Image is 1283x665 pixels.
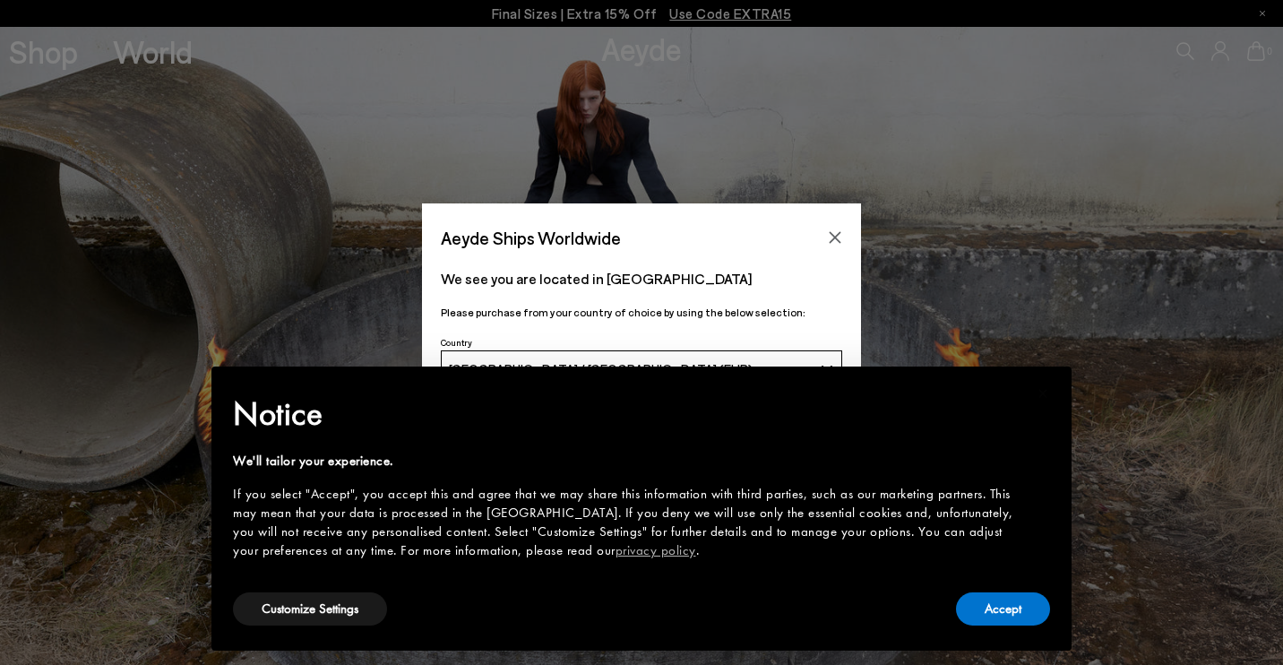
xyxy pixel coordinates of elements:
h2: Notice [233,391,1021,437]
p: Please purchase from your country of choice by using the below selection: [441,304,842,321]
span: × [1038,379,1049,407]
span: Country [441,337,472,348]
span: Aeyde Ships Worldwide [441,222,621,254]
div: If you select "Accept", you accept this and agree that we may share this information with third p... [233,485,1021,560]
a: privacy policy [616,541,696,559]
div: We'll tailor your experience. [233,452,1021,471]
button: Close [822,224,848,251]
button: Close this notice [1021,372,1064,415]
p: We see you are located in [GEOGRAPHIC_DATA] [441,268,842,289]
button: Customize Settings [233,592,387,626]
button: Accept [956,592,1050,626]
